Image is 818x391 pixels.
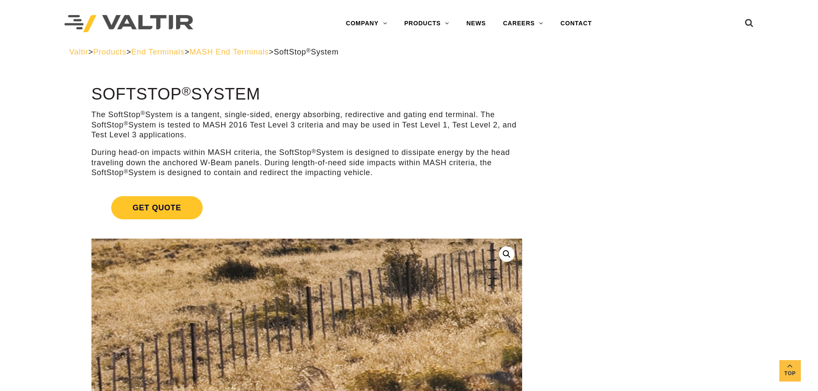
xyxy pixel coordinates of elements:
a: CAREERS [494,15,552,32]
a: MASH End Terminals [189,48,269,56]
span: Get Quote [111,196,203,219]
a: Top [779,360,801,382]
a: CONTACT [552,15,600,32]
img: Valtir [64,15,193,33]
a: Get Quote [91,186,522,230]
span: Top [779,369,801,379]
sup: ® [312,148,316,155]
span: SoftStop System [274,48,339,56]
h1: SoftStop System [91,85,522,103]
a: Valtir [69,48,88,56]
sup: ® [124,168,128,175]
sup: ® [124,120,128,127]
a: End Terminals [131,48,185,56]
div: > > > > [69,47,749,57]
p: The SoftStop System is a tangent, single-sided, energy absorbing, redirective and gating end term... [91,110,522,140]
sup: ® [140,110,145,116]
a: COMPANY [337,15,395,32]
a: PRODUCTS [395,15,458,32]
a: NEWS [458,15,494,32]
a: Products [93,48,126,56]
sup: ® [182,84,191,98]
sup: ® [306,47,311,54]
p: During head-on impacts within MASH criteria, the SoftStop System is designed to dissipate energy ... [91,148,522,178]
